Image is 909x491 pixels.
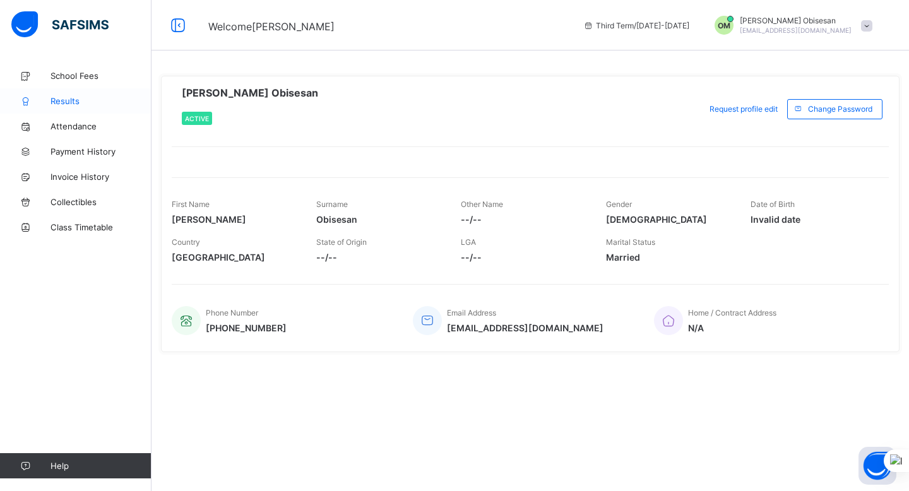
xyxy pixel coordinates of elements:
[447,322,603,333] span: [EMAIL_ADDRESS][DOMAIN_NAME]
[185,115,209,122] span: Active
[172,252,297,263] span: [GEOGRAPHIC_DATA]
[858,447,896,485] button: Open asap
[50,96,151,106] span: Results
[718,21,730,30] span: OM
[688,308,776,317] span: Home / Contract Address
[11,11,109,38] img: safsims
[740,27,852,34] span: [EMAIL_ADDRESS][DOMAIN_NAME]
[751,199,795,209] span: Date of Birth
[50,197,151,207] span: Collectibles
[751,214,876,225] span: Invalid date
[461,252,586,263] span: --/--
[206,308,258,317] span: Phone Number
[206,322,287,333] span: [PHONE_NUMBER]
[461,214,586,225] span: --/--
[172,237,200,247] span: Country
[606,252,732,263] span: Married
[50,146,151,157] span: Payment History
[182,86,318,99] span: [PERSON_NAME] Obisesan
[50,461,151,471] span: Help
[172,199,210,209] span: First Name
[172,214,297,225] span: [PERSON_NAME]
[702,16,879,35] div: Olanrewaju MutairuObisesan
[606,237,655,247] span: Marital Status
[447,308,496,317] span: Email Address
[583,21,689,30] span: session/term information
[688,322,776,333] span: N/A
[710,104,778,114] span: Request profile edit
[740,16,852,25] span: [PERSON_NAME] Obisesan
[606,199,632,209] span: Gender
[208,20,335,33] span: Welcome [PERSON_NAME]
[461,199,503,209] span: Other Name
[50,71,151,81] span: School Fees
[50,172,151,182] span: Invoice History
[50,121,151,131] span: Attendance
[316,214,442,225] span: Obisesan
[461,237,476,247] span: LGA
[50,222,151,232] span: Class Timetable
[808,104,872,114] span: Change Password
[606,214,732,225] span: [DEMOGRAPHIC_DATA]
[316,252,442,263] span: --/--
[316,199,348,209] span: Surname
[316,237,367,247] span: State of Origin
